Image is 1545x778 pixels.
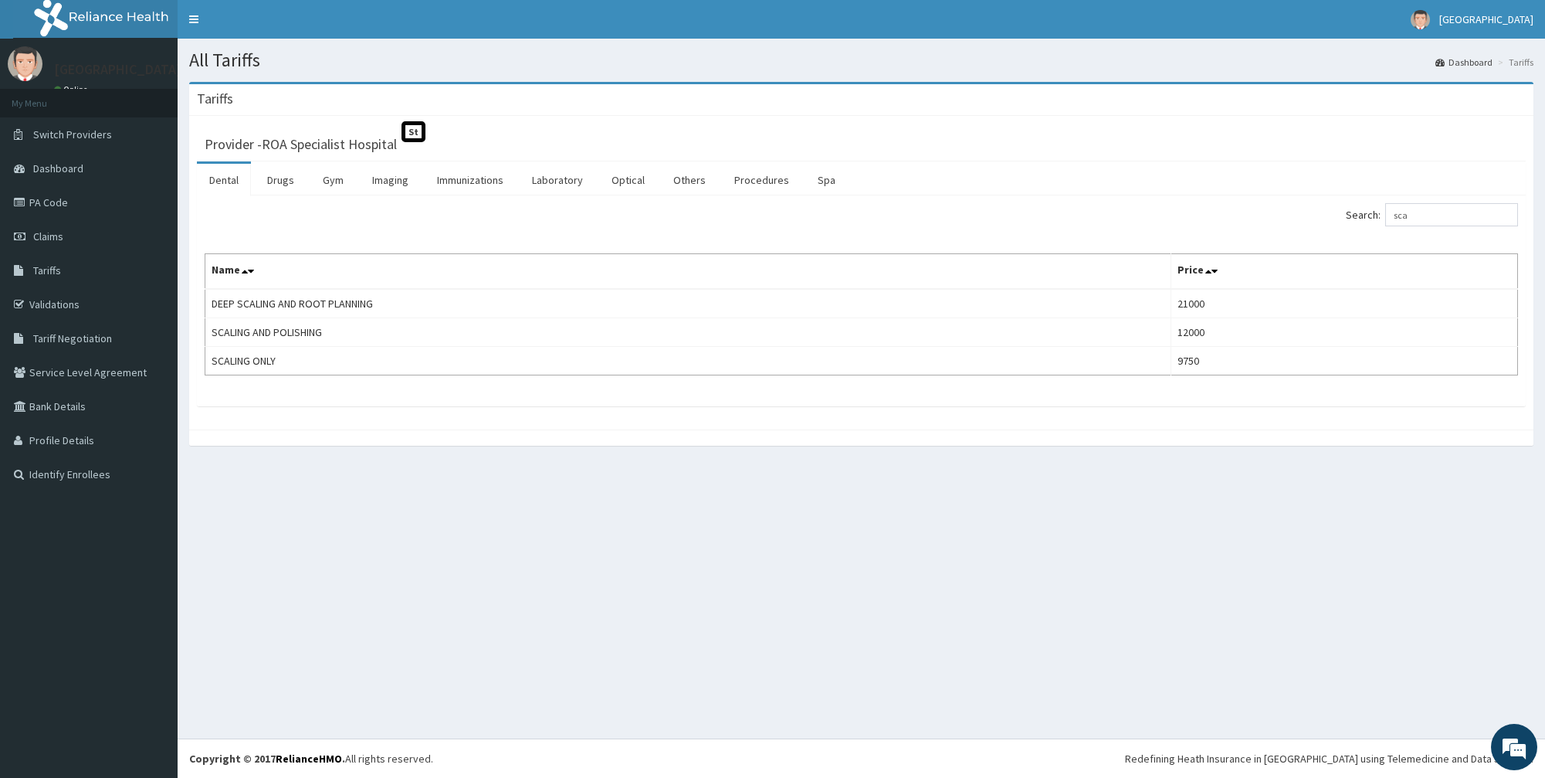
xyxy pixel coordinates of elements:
[197,92,233,106] h3: Tariffs
[33,331,112,345] span: Tariff Negotiation
[205,347,1171,375] td: SCALING ONLY
[276,752,342,766] a: RelianceHMO
[1171,347,1518,375] td: 9750
[189,752,345,766] strong: Copyright © 2017 .
[8,46,42,81] img: User Image
[255,164,307,196] a: Drugs
[205,138,397,151] h3: Provider - ROA Specialist Hospital
[722,164,801,196] a: Procedures
[178,739,1545,778] footer: All rights reserved.
[33,127,112,141] span: Switch Providers
[1171,318,1518,347] td: 12000
[425,164,516,196] a: Immunizations
[189,50,1533,70] h1: All Tariffs
[1171,289,1518,318] td: 21000
[599,164,657,196] a: Optical
[401,121,425,142] span: St
[54,63,181,76] p: [GEOGRAPHIC_DATA]
[520,164,595,196] a: Laboratory
[197,164,251,196] a: Dental
[661,164,718,196] a: Others
[1435,56,1492,69] a: Dashboard
[205,289,1171,318] td: DEEP SCALING AND ROOT PLANNING
[1494,56,1533,69] li: Tariffs
[1125,751,1533,766] div: Redefining Heath Insurance in [GEOGRAPHIC_DATA] using Telemedicine and Data Science!
[310,164,356,196] a: Gym
[1385,203,1518,226] input: Search:
[1411,10,1430,29] img: User Image
[33,229,63,243] span: Claims
[805,164,848,196] a: Spa
[33,161,83,175] span: Dashboard
[1439,12,1533,26] span: [GEOGRAPHIC_DATA]
[54,84,91,95] a: Online
[33,263,61,277] span: Tariffs
[205,254,1171,290] th: Name
[360,164,421,196] a: Imaging
[205,318,1171,347] td: SCALING AND POLISHING
[1346,203,1518,226] label: Search:
[1171,254,1518,290] th: Price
